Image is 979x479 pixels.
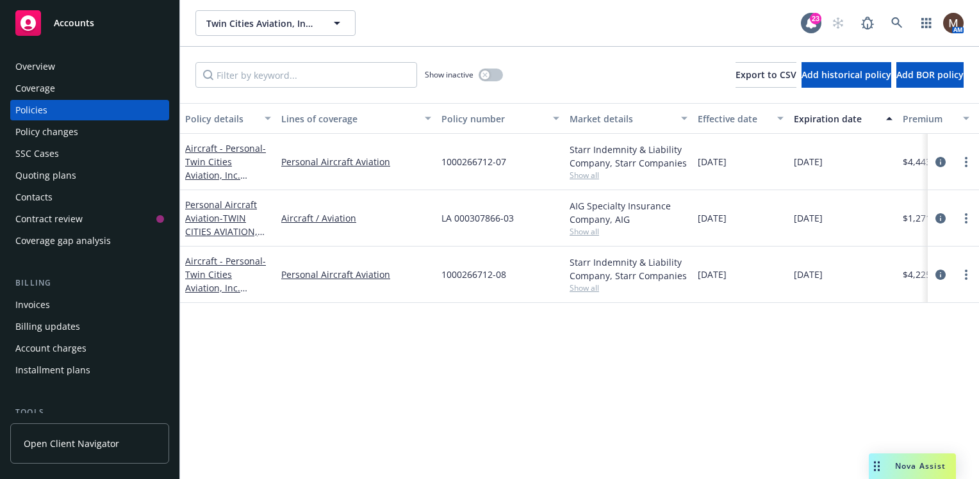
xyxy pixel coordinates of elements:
[10,5,169,41] a: Accounts
[195,62,417,88] input: Filter by keyword...
[943,13,964,33] img: photo
[802,69,891,81] span: Add historical policy
[794,211,823,225] span: [DATE]
[15,209,83,229] div: Contract review
[10,209,169,229] a: Contract review
[570,282,687,293] span: Show all
[736,69,796,81] span: Export to CSV
[441,211,514,225] span: LA 000307866-03
[436,103,564,134] button: Policy number
[180,103,276,134] button: Policy details
[441,268,506,281] span: 1000266712-08
[933,211,948,226] a: circleInformation
[15,360,90,380] div: Installment plans
[185,255,266,307] a: Aircraft - Personal
[24,437,119,450] span: Open Client Navigator
[15,316,80,337] div: Billing updates
[869,453,956,479] button: Nova Assist
[185,112,257,126] div: Policy details
[10,338,169,359] a: Account charges
[10,277,169,289] div: Billing
[869,453,885,479] div: Drag to move
[54,18,94,28] span: Accounts
[10,122,169,142] a: Policy changes
[789,103,898,134] button: Expiration date
[10,187,169,207] a: Contacts
[281,155,431,168] a: Personal Aircraft Aviation
[185,142,266,195] a: Aircraft - Personal
[855,10,880,36] a: Report a Bug
[281,112,417,126] div: Lines of coverage
[802,62,891,88] button: Add historical policy
[15,122,78,142] div: Policy changes
[794,268,823,281] span: [DATE]
[570,199,687,226] div: AIG Specialty Insurance Company, AIG
[698,155,727,168] span: [DATE]
[206,17,317,30] span: Twin Cities Aviation, Inc. (Personal)
[185,212,265,251] span: - TWIN CITIES AVIATION, INC.
[10,295,169,315] a: Invoices
[698,112,769,126] div: Effective date
[425,69,473,80] span: Show inactive
[10,406,169,419] div: Tools
[15,187,53,207] div: Contacts
[15,100,47,120] div: Policies
[15,143,59,164] div: SSC Cases
[736,62,796,88] button: Export to CSV
[195,10,356,36] button: Twin Cities Aviation, Inc. (Personal)
[570,256,687,282] div: Starr Indemnity & Liability Company, Starr Companies
[914,10,939,36] a: Switch app
[185,199,258,251] a: Personal Aircraft Aviation
[10,360,169,380] a: Installment plans
[10,231,169,251] a: Coverage gap analysis
[903,155,944,168] span: $4,443.00
[10,143,169,164] a: SSC Cases
[441,112,545,126] div: Policy number
[281,211,431,225] a: Aircraft / Aviation
[10,100,169,120] a: Policies
[698,268,727,281] span: [DATE]
[15,78,55,99] div: Coverage
[896,62,964,88] button: Add BOR policy
[10,56,169,77] a: Overview
[693,103,789,134] button: Effective date
[895,460,946,471] span: Nova Assist
[903,268,944,281] span: $4,225.00
[933,154,948,170] a: circleInformation
[794,155,823,168] span: [DATE]
[15,231,111,251] div: Coverage gap analysis
[825,10,851,36] a: Start snowing
[570,112,673,126] div: Market details
[441,155,506,168] span: 1000266712-07
[903,112,955,126] div: Premium
[898,103,975,134] button: Premium
[884,10,910,36] a: Search
[15,165,76,186] div: Quoting plans
[958,267,974,282] a: more
[933,267,948,282] a: circleInformation
[896,69,964,81] span: Add BOR policy
[10,316,169,337] a: Billing updates
[794,112,878,126] div: Expiration date
[15,56,55,77] div: Overview
[698,211,727,225] span: [DATE]
[958,211,974,226] a: more
[276,103,436,134] button: Lines of coverage
[810,13,821,24] div: 23
[570,226,687,237] span: Show all
[10,78,169,99] a: Coverage
[10,165,169,186] a: Quoting plans
[903,211,944,225] span: $1,271.00
[15,338,86,359] div: Account charges
[15,295,50,315] div: Invoices
[564,103,693,134] button: Market details
[958,154,974,170] a: more
[570,143,687,170] div: Starr Indemnity & Liability Company, Starr Companies
[570,170,687,181] span: Show all
[281,268,431,281] a: Personal Aircraft Aviation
